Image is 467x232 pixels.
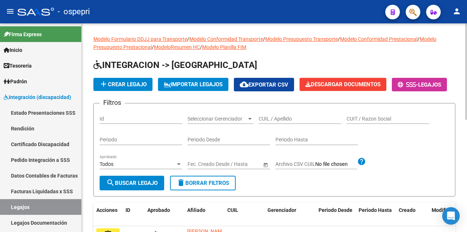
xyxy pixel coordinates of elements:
[340,36,417,42] a: Modelo Conformidad Prestacional
[227,207,238,213] span: CUIL
[452,7,461,16] mat-icon: person
[126,207,130,213] span: ID
[188,161,214,167] input: Fecha inicio
[4,30,42,38] span: Firma Express
[93,36,187,42] a: Modelo Formulario DDJJ para Transporte
[170,176,236,190] button: Borrar Filtros
[106,180,158,186] span: Buscar Legajo
[432,207,458,213] span: Modificado
[144,202,174,227] datatable-header-cell: Aprobado
[177,180,229,186] span: Borrar Filtros
[100,98,125,108] h3: Filtros
[315,161,357,168] input: Archivo CSV CUIL
[4,46,22,54] span: Inicio
[305,81,381,88] span: Descargar Documentos
[240,80,248,89] mat-icon: cloud_download
[58,4,90,20] span: - ospepri
[234,78,294,91] button: Exportar CSV
[4,62,32,70] span: Tesorería
[99,80,108,88] mat-icon: add
[319,207,352,213] span: Periodo Desde
[265,202,316,227] datatable-header-cell: Gerenciador
[392,78,447,91] button: -Legajos
[220,161,256,167] input: Fecha fin
[4,77,27,85] span: Padrón
[187,207,205,213] span: Afiliado
[100,176,164,190] button: Buscar Legajo
[93,202,123,227] datatable-header-cell: Acciones
[96,207,117,213] span: Acciones
[240,81,288,88] span: Exportar CSV
[224,202,265,227] datatable-header-cell: CUIL
[316,202,356,227] datatable-header-cell: Periodo Desde
[398,81,418,88] span: -
[189,36,263,42] a: Modelo Conformidad Transporte
[93,78,153,91] button: Crear Legajo
[154,44,200,50] a: ModeloResumen HC
[123,202,144,227] datatable-header-cell: ID
[262,161,269,168] button: Open calendar
[188,116,247,122] span: Seleccionar Gerenciador
[357,157,366,166] mat-icon: help
[399,207,416,213] span: Creado
[99,81,147,88] span: Crear Legajo
[429,202,462,227] datatable-header-cell: Modificado
[267,207,296,213] span: Gerenciador
[6,7,15,16] mat-icon: menu
[418,81,441,88] span: Legajos
[359,207,392,213] span: Periodo Hasta
[4,93,71,101] span: Integración (discapacidad)
[177,178,185,187] mat-icon: delete
[164,81,223,88] span: IMPORTAR LEGAJOS
[147,207,170,213] span: Aprobado
[396,202,429,227] datatable-header-cell: Creado
[100,161,113,167] span: Todos
[275,161,315,167] span: Archivo CSV CUIL
[158,78,228,91] button: IMPORTAR LEGAJOS
[93,60,257,70] span: INTEGRACION -> [GEOGRAPHIC_DATA]
[184,202,224,227] datatable-header-cell: Afiliado
[265,36,338,42] a: Modelo Presupuesto Transporte
[356,202,396,227] datatable-header-cell: Periodo Hasta
[300,78,386,91] button: Descargar Documentos
[442,207,460,225] div: Open Intercom Messenger
[202,44,246,50] a: Modelo Planilla FIM
[106,178,115,187] mat-icon: search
